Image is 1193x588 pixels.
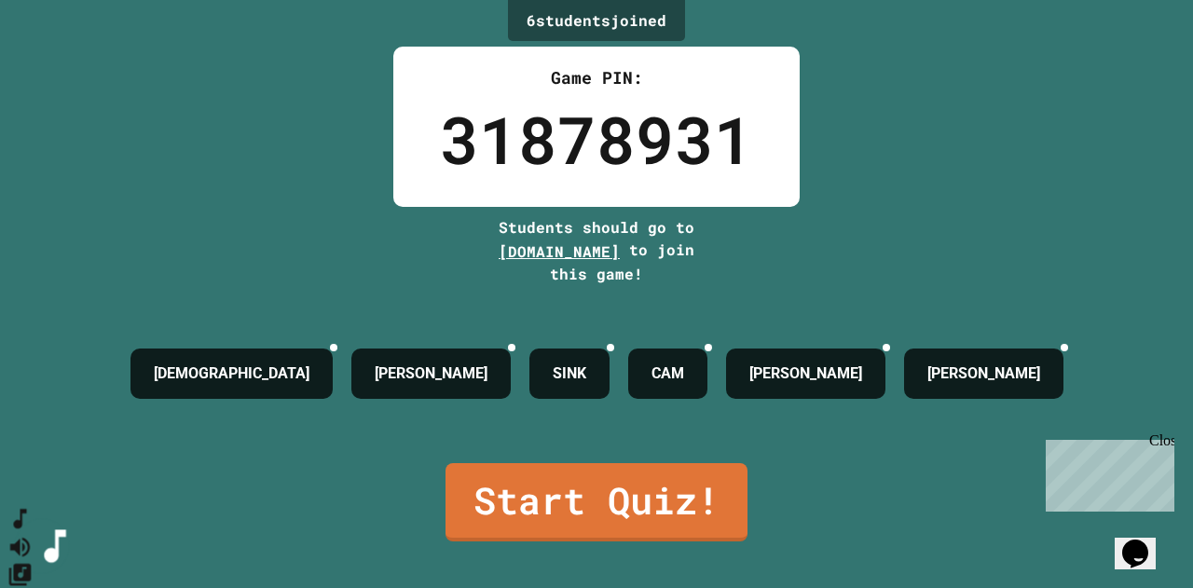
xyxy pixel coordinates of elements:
[480,216,713,285] div: Students should go to to join this game!
[440,65,753,90] div: Game PIN:
[7,505,33,532] button: SpeedDial basic example
[375,362,487,385] h4: [PERSON_NAME]
[499,241,620,261] span: [DOMAIN_NAME]
[446,463,747,541] a: Start Quiz!
[7,7,129,118] div: Chat with us now!Close
[154,362,309,385] h4: [DEMOGRAPHIC_DATA]
[749,362,862,385] h4: [PERSON_NAME]
[1038,432,1174,512] iframe: chat widget
[7,560,33,587] button: Change Music
[1115,513,1174,569] iframe: chat widget
[440,90,753,188] div: 31878931
[553,362,586,385] h4: SINK
[651,362,684,385] h4: CAM
[7,533,33,560] button: Mute music
[927,362,1040,385] h4: [PERSON_NAME]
